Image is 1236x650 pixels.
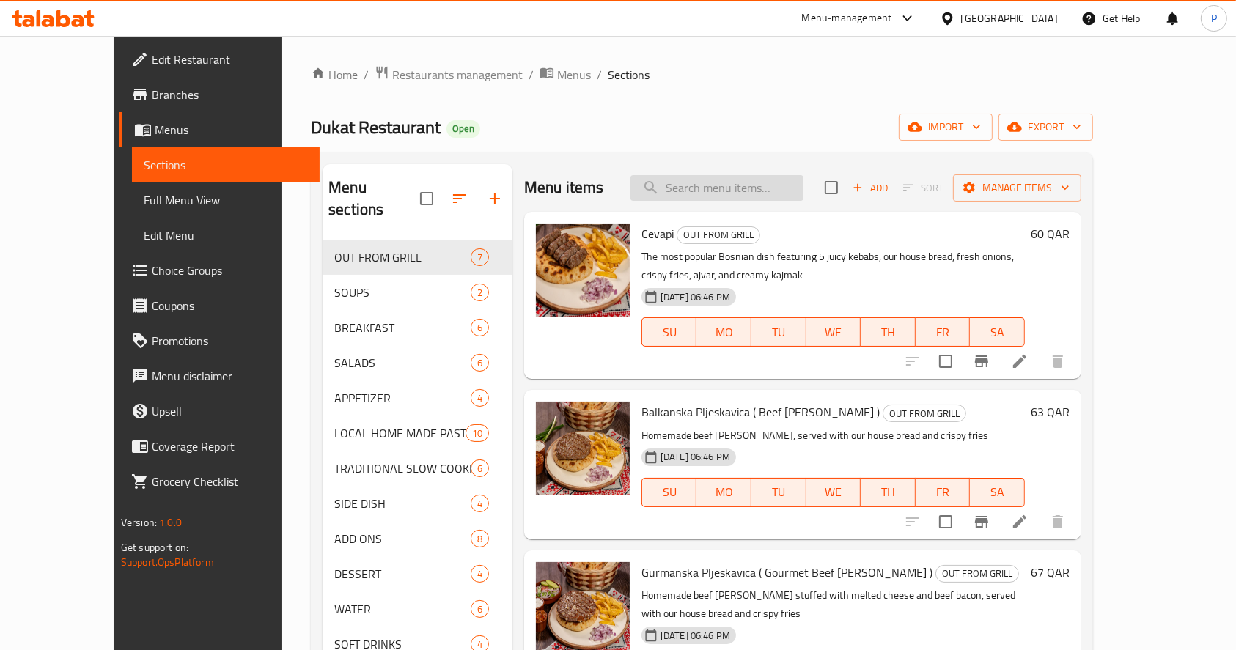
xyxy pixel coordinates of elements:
[540,65,591,84] a: Menus
[323,591,512,627] div: WATER6
[471,286,488,300] span: 2
[471,356,488,370] span: 6
[641,317,697,347] button: SU
[471,319,489,336] div: items
[806,478,861,507] button: WE
[867,481,910,503] span: TH
[696,317,751,347] button: MO
[334,319,471,336] div: BREAKFAST
[471,600,489,618] div: items
[953,174,1081,202] button: Manage items
[471,532,488,546] span: 8
[529,66,534,84] li: /
[152,437,309,455] span: Coverage Report
[1040,344,1075,379] button: delete
[976,481,1019,503] span: SA
[471,495,489,512] div: items
[471,389,489,407] div: items
[471,284,489,301] div: items
[916,478,971,507] button: FR
[121,513,157,532] span: Version:
[119,394,320,429] a: Upsell
[608,66,650,84] span: Sections
[970,317,1025,347] button: SA
[471,354,489,372] div: items
[446,120,480,138] div: Open
[152,367,309,385] span: Menu disclaimer
[1011,352,1029,370] a: Edit menu item
[152,297,309,314] span: Coupons
[334,354,471,372] span: SALADS
[641,478,697,507] button: SU
[1010,118,1081,136] span: export
[471,567,488,581] span: 4
[334,600,471,618] span: WATER
[936,565,1018,582] span: OUT FROM GRILL
[311,65,1093,84] nav: breadcrumb
[1040,504,1075,539] button: delete
[119,429,320,464] a: Coverage Report
[446,122,480,135] span: Open
[861,478,916,507] button: TH
[1031,224,1070,244] h6: 60 QAR
[323,416,512,451] div: LOCAL HOME MADE PASTRIES10
[655,290,736,304] span: [DATE] 06:46 PM
[850,180,890,196] span: Add
[802,10,892,27] div: Menu-management
[536,224,630,317] img: Cevapi
[648,322,691,343] span: SU
[334,424,465,442] span: LOCAL HOME MADE PASTRIES
[323,451,512,486] div: TRADITIONAL SLOW COOKED DISHES6
[323,240,512,275] div: OUT FROM GRILL7
[323,275,512,310] div: SOUPS2
[1011,513,1029,531] a: Edit menu item
[655,629,736,643] span: [DATE] 06:46 PM
[328,177,420,221] h2: Menu sections
[935,565,1019,583] div: OUT FROM GRILL
[524,177,604,199] h2: Menu items
[144,156,309,174] span: Sections
[961,10,1058,26] div: [GEOGRAPHIC_DATA]
[471,565,489,583] div: items
[323,556,512,591] div: DESSERT4
[536,402,630,495] img: Balkanska Pljeskavica ( Beef Patty )
[641,401,880,423] span: Balkanska Pljeskavica ( Beef [PERSON_NAME] )
[334,284,471,301] div: SOUPS
[641,223,674,245] span: Cevapi
[702,481,746,503] span: MO
[471,321,488,335] span: 6
[132,147,320,182] a: Sections
[812,481,856,503] span: WE
[922,322,965,343] span: FR
[144,191,309,209] span: Full Menu View
[970,478,1025,507] button: SA
[334,389,471,407] span: APPETIZER
[471,462,488,476] span: 6
[334,459,471,477] span: TRADITIONAL SLOW COOKED DISHES
[334,530,471,547] span: ADD ONS
[806,317,861,347] button: WE
[334,248,471,266] div: OUT FROM GRILL
[119,42,320,77] a: Edit Restaurant
[965,179,1070,197] span: Manage items
[911,118,981,136] span: import
[641,586,1025,623] p: Homemade beef [PERSON_NAME] stuffed with melted cheese and beef bacon, served with our house brea...
[442,181,477,216] span: Sort sections
[311,111,441,144] span: Dukat Restaurant
[121,553,214,572] a: Support.OpsPlatform
[648,481,691,503] span: SU
[922,481,965,503] span: FR
[916,317,971,347] button: FR
[119,77,320,112] a: Branches
[630,175,803,201] input: search
[867,322,910,343] span: TH
[557,66,591,84] span: Menus
[757,322,801,343] span: TU
[152,473,309,490] span: Grocery Checklist
[477,181,512,216] button: Add section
